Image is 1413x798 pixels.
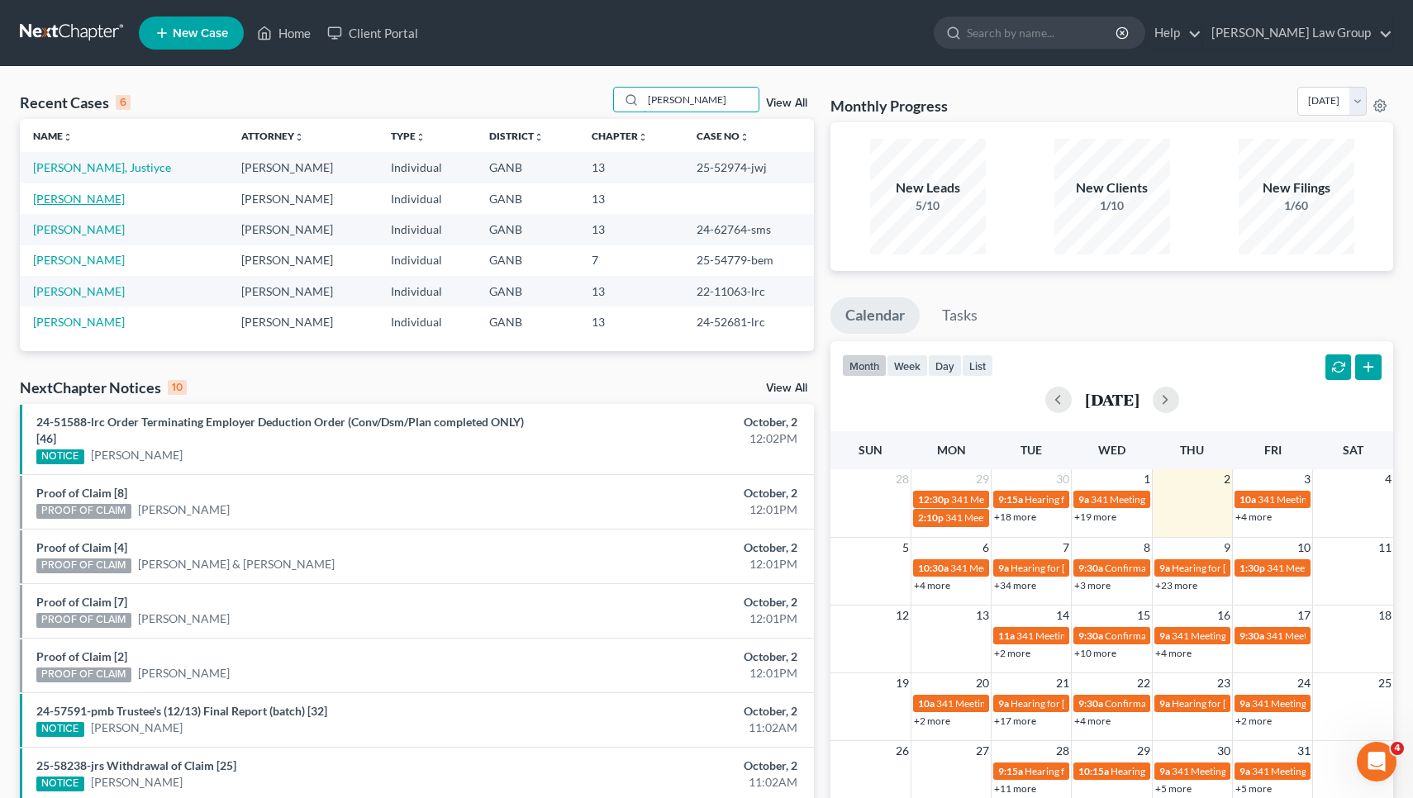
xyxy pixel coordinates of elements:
[1258,493,1406,506] span: 341 Meeting for [PERSON_NAME]
[36,758,236,772] a: 25-58238-jrs Withdrawal of Claim [25]
[33,160,171,174] a: [PERSON_NAME], Justiyce
[578,276,683,306] td: 13
[36,486,127,500] a: Proof of Claim [8]
[1074,511,1116,523] a: +19 more
[33,284,125,298] a: [PERSON_NAME]
[1239,178,1354,197] div: New Filings
[1239,697,1250,710] span: 9a
[294,132,304,142] i: unfold_more
[378,214,476,245] td: Individual
[1016,629,1165,642] span: 341 Meeting for [PERSON_NAME]
[1155,782,1192,795] a: +5 more
[36,449,84,464] div: NOTICE
[1264,443,1282,457] span: Fri
[994,511,1036,523] a: +18 more
[554,703,797,720] div: October, 2
[1222,469,1232,489] span: 2
[945,511,1094,524] span: 341 Meeting for [PERSON_NAME]
[554,758,797,774] div: October, 2
[638,132,648,142] i: unfold_more
[1172,697,1301,710] span: Hearing for [PERSON_NAME]
[534,132,544,142] i: unfold_more
[228,306,378,337] td: [PERSON_NAME]
[962,354,993,377] button: list
[683,276,814,306] td: 22-11063-lrc
[994,647,1030,659] a: +2 more
[168,380,187,395] div: 10
[1239,562,1265,574] span: 1:30p
[1180,443,1204,457] span: Thu
[476,152,578,183] td: GANB
[1078,629,1103,642] span: 9:30a
[683,214,814,245] td: 24-62764-sms
[36,667,131,682] div: PROOF OF CLAIM
[173,27,228,40] span: New Case
[489,130,544,142] a: Districtunfold_more
[554,539,797,556] div: October, 2
[1216,606,1232,625] span: 16
[1111,765,1239,777] span: Hearing for [PERSON_NAME]
[936,697,1085,710] span: 341 Meeting for [PERSON_NAME]
[1216,741,1232,761] span: 30
[1252,765,1401,777] span: 341 Meeting for [PERSON_NAME]
[1239,197,1354,214] div: 1/60
[1085,391,1139,408] h2: [DATE]
[476,214,578,245] td: GANB
[1377,606,1393,625] span: 18
[914,715,950,727] a: +2 more
[1025,493,1154,506] span: Hearing for [PERSON_NAME]
[894,741,911,761] span: 26
[927,297,992,334] a: Tasks
[578,245,683,276] td: 7
[974,741,991,761] span: 27
[36,704,327,718] a: 24-57591-pmb Trustee's (12/13) Final Report (batch) [32]
[249,18,319,48] a: Home
[1172,629,1320,642] span: 341 Meeting for [PERSON_NAME]
[1296,741,1312,761] span: 31
[228,214,378,245] td: [PERSON_NAME]
[1074,579,1111,591] a: +3 more
[894,606,911,625] span: 12
[476,276,578,306] td: GANB
[1078,493,1089,506] span: 9a
[1252,697,1401,710] span: 341 Meeting for [PERSON_NAME]
[998,697,1009,710] span: 9a
[918,511,944,524] span: 2:10p
[1239,629,1264,642] span: 9:30a
[1054,178,1170,197] div: New Clients
[643,88,759,112] input: Search by name...
[138,665,230,682] a: [PERSON_NAME]
[241,130,304,142] a: Attorneyunfold_more
[830,297,920,334] a: Calendar
[1377,538,1393,558] span: 11
[918,697,935,710] span: 10a
[36,504,131,519] div: PROOF OF CLAIM
[1054,469,1071,489] span: 30
[1054,673,1071,693] span: 21
[1105,629,1294,642] span: Confirmation Hearing for [PERSON_NAME]
[554,665,797,682] div: 12:01PM
[1054,606,1071,625] span: 14
[1098,443,1125,457] span: Wed
[1391,742,1404,755] span: 4
[1159,629,1170,642] span: 9a
[1020,443,1042,457] span: Tue
[683,306,814,337] td: 24-52681-lrc
[901,538,911,558] span: 5
[1159,765,1170,777] span: 9a
[1235,715,1272,727] a: +2 more
[578,306,683,337] td: 13
[1155,579,1197,591] a: +23 more
[554,648,797,665] div: October, 2
[870,178,986,197] div: New Leads
[1357,742,1396,781] iframe: Intercom live chat
[378,276,476,306] td: Individual
[391,130,426,142] a: Typeunfold_more
[683,245,814,276] td: 25-54779-bem
[870,197,986,214] div: 5/10
[1172,562,1388,574] span: Hearing for [PERSON_NAME] & [PERSON_NAME]
[378,245,476,276] td: Individual
[91,720,183,736] a: [PERSON_NAME]
[1146,18,1201,48] a: Help
[1159,697,1170,710] span: 9a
